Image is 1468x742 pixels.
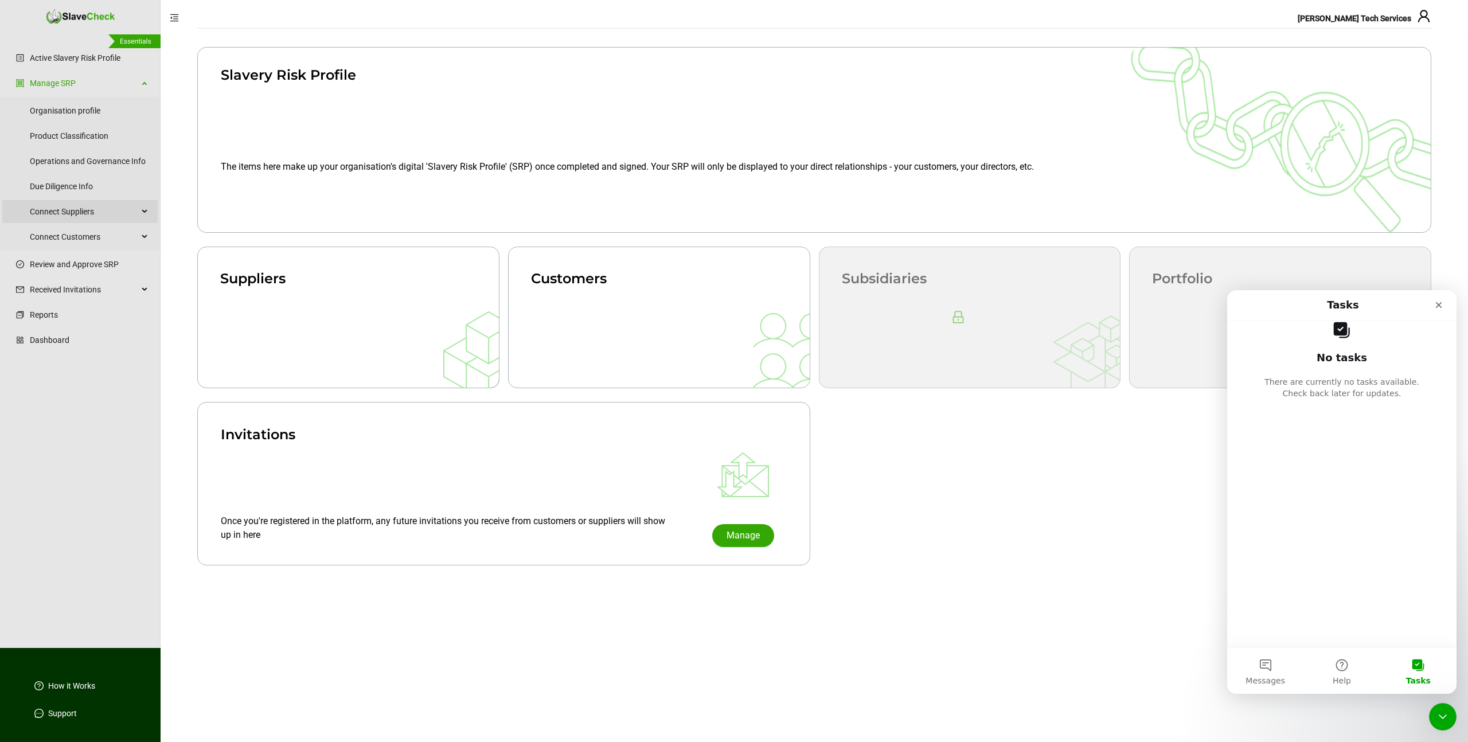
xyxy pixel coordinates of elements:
[221,425,295,444] div: Invitations
[221,65,1106,85] div: Slavery Risk Profile
[221,514,677,542] div: Once you're registered in the platform, any future invitations you receive from customers or supp...
[30,303,149,326] a: Reports
[48,680,95,692] a: How it Works
[30,46,149,69] a: Active Slavery Risk Profile
[727,529,760,542] span: Manage
[30,124,149,147] a: Product Classification
[170,13,179,22] span: menu-fold
[30,150,149,173] a: Operations and Governance Info
[712,524,774,547] button: Manage
[30,225,138,248] span: Connect Customers
[1298,14,1411,23] span: [PERSON_NAME] Tech Services
[30,278,138,301] span: Received Invitations
[1429,703,1457,731] iframe: Intercom live chat
[1417,9,1431,23] span: user
[34,709,44,718] span: message
[30,253,149,276] a: Review and Approve SRP
[48,708,77,719] a: Support
[30,99,149,122] a: Organisation profile
[16,286,24,294] span: mail
[951,310,965,324] span: lock
[30,175,149,198] a: Due Diligence Info
[30,200,138,223] span: Connect Suppliers
[1227,290,1457,694] iframe: Intercom live chat
[30,329,149,352] a: Dashboard
[34,681,44,690] span: question-circle
[16,79,24,87] span: group
[30,72,138,95] a: Manage SRP
[221,160,1106,209] div: The items here make up your organisation's digital 'Slavery Risk Profile' (SRP) once completed an...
